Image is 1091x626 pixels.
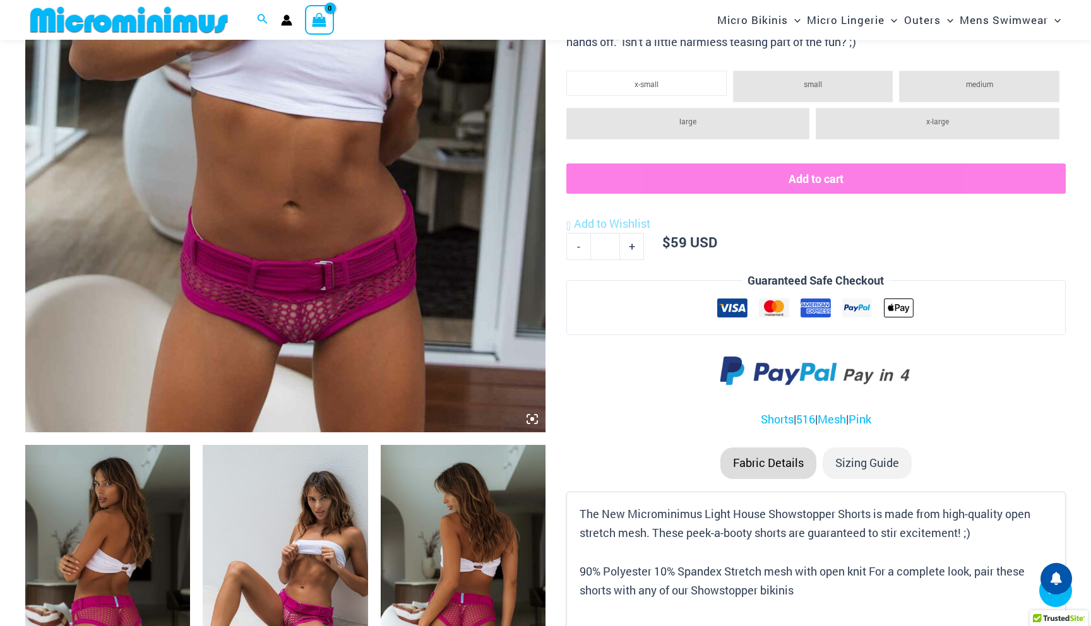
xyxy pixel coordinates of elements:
[635,79,659,89] span: x-small
[733,71,893,102] li: small
[720,447,816,479] li: Fabric Details
[849,411,871,427] a: Pink
[679,116,696,126] span: large
[960,4,1048,36] span: Mens Swimwear
[742,271,889,290] legend: Guaranteed Safe Checkout
[796,411,815,427] a: 516
[816,108,1059,139] li: x-large
[904,4,941,36] span: Outers
[566,215,650,233] a: Add to Wishlist
[566,410,1066,429] p: | | |
[807,4,885,36] span: Micro Lingerie
[926,116,949,126] span: x-large
[566,71,727,96] li: x-small
[804,79,822,89] span: small
[761,411,794,427] a: Shorts
[712,2,1066,38] nav: Site Navigation
[580,562,1052,599] p: 90% Polyester 10% Spandex Stretch mesh with open knit For a complete look, pair these shorts with...
[305,5,334,34] a: View Shopping Cart, empty
[941,4,953,36] span: Menu Toggle
[566,108,810,139] li: large
[885,4,897,36] span: Menu Toggle
[580,505,1052,542] p: The New Microminimus Light House Showstopper Shorts is made from high-quality open stretch mesh. ...
[714,4,804,36] a: Micro BikinisMenu ToggleMenu Toggle
[899,71,1059,102] li: medium
[257,12,268,28] a: Search icon link
[590,233,620,259] input: Product quantity
[25,6,233,34] img: MM SHOP LOGO FLAT
[566,163,1066,194] button: Add to cart
[804,4,900,36] a: Micro LingerieMenu ToggleMenu Toggle
[620,233,644,259] a: +
[901,4,957,36] a: OutersMenu ToggleMenu Toggle
[1048,4,1061,36] span: Menu Toggle
[662,233,717,251] bdi: 59 USD
[281,15,292,26] a: Account icon link
[574,216,650,231] span: Add to Wishlist
[957,4,1064,36] a: Mens SwimwearMenu ToggleMenu Toggle
[717,4,788,36] span: Micro Bikinis
[966,79,993,89] span: medium
[662,233,671,251] span: $
[818,411,846,427] a: Mesh
[788,4,801,36] span: Menu Toggle
[566,233,590,259] a: -
[823,447,912,479] li: Sizing Guide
